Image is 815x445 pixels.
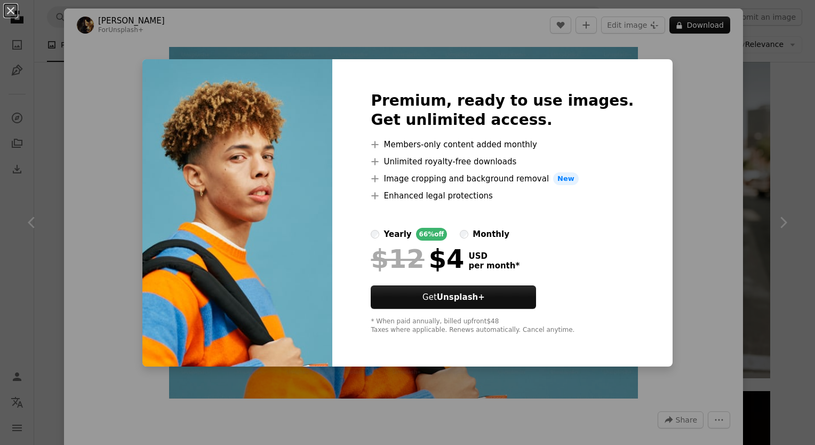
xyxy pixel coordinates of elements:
[371,138,634,151] li: Members-only content added monthly
[473,228,509,241] div: monthly
[371,155,634,168] li: Unlimited royalty-free downloads
[460,230,468,239] input: monthly
[371,285,536,309] button: GetUnsplash+
[468,261,520,271] span: per month *
[371,91,634,130] h2: Premium, ready to use images. Get unlimited access.
[371,245,424,273] span: $12
[142,59,332,367] img: premium_photo-1707932500283-17dd5d1912c9
[371,172,634,185] li: Image cropping and background removal
[371,189,634,202] li: Enhanced legal protections
[468,251,520,261] span: USD
[416,228,448,241] div: 66% off
[371,245,464,273] div: $4
[553,172,579,185] span: New
[371,317,634,335] div: * When paid annually, billed upfront $48 Taxes where applicable. Renews automatically. Cancel any...
[383,228,411,241] div: yearly
[371,230,379,239] input: yearly66%off
[437,292,485,302] strong: Unsplash+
